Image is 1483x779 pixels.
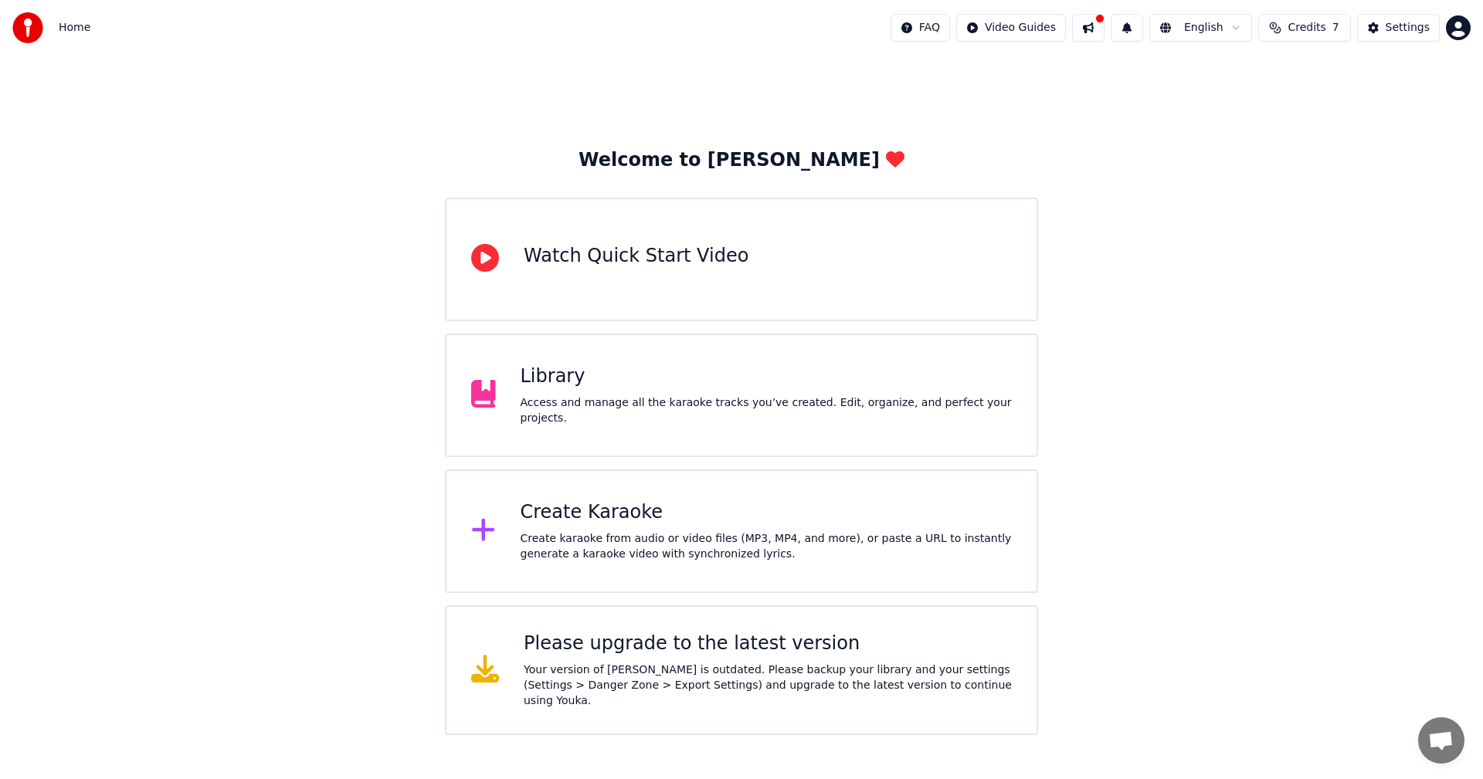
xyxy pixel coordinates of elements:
[59,20,90,36] nav: breadcrumb
[1288,20,1325,36] span: Credits
[59,20,90,36] span: Home
[524,662,1012,709] div: Your version of [PERSON_NAME] is outdated. Please backup your library and your settings (Settings...
[579,148,904,173] div: Welcome to [PERSON_NAME]
[1418,717,1464,764] div: Åben chat
[956,14,1066,42] button: Video Guides
[1386,20,1430,36] div: Settings
[524,632,1012,656] div: Please upgrade to the latest version
[524,244,748,269] div: Watch Quick Start Video
[521,364,1013,389] div: Library
[1332,20,1339,36] span: 7
[521,395,1013,426] div: Access and manage all the karaoke tracks you’ve created. Edit, organize, and perfect your projects.
[1357,14,1440,42] button: Settings
[891,14,950,42] button: FAQ
[521,531,1013,562] div: Create karaoke from audio or video files (MP3, MP4, and more), or paste a URL to instantly genera...
[1258,14,1351,42] button: Credits7
[521,500,1013,525] div: Create Karaoke
[12,12,43,43] img: youka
